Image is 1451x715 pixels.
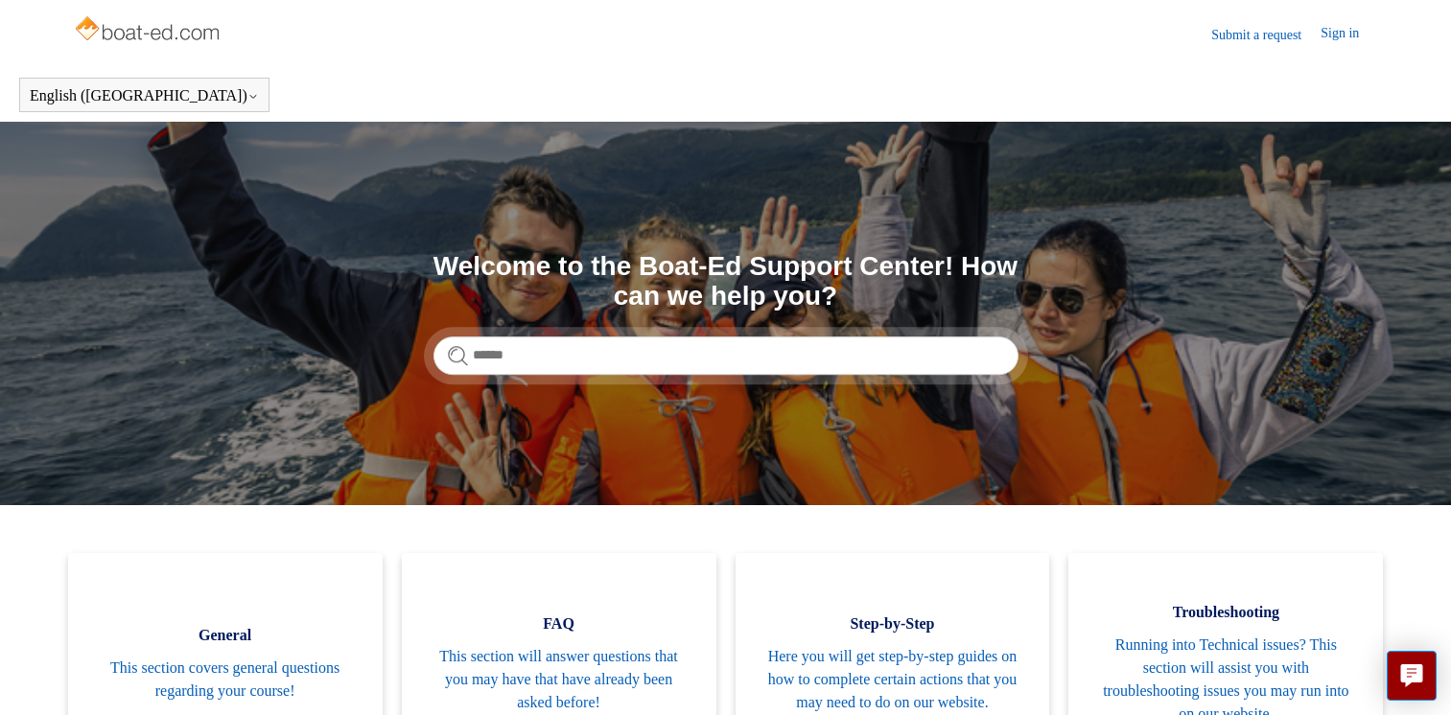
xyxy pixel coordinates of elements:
[764,645,1021,714] span: Here you will get step-by-step guides on how to complete certain actions that you may need to do ...
[97,657,354,703] span: This section covers general questions regarding your course!
[433,252,1018,311] h1: Welcome to the Boat-Ed Support Center! How can we help you?
[433,336,1018,375] input: Search
[1211,25,1321,45] a: Submit a request
[73,12,225,50] img: Boat-Ed Help Center home page
[764,612,1021,635] span: Step-by-Step
[431,645,688,714] span: This section will answer questions that you may have that have already been asked before!
[97,624,354,647] span: General
[30,87,259,104] button: English ([GEOGRAPHIC_DATA])
[1387,651,1437,701] button: Live chat
[1321,23,1378,46] a: Sign in
[1097,601,1354,624] span: Troubleshooting
[431,612,688,635] span: FAQ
